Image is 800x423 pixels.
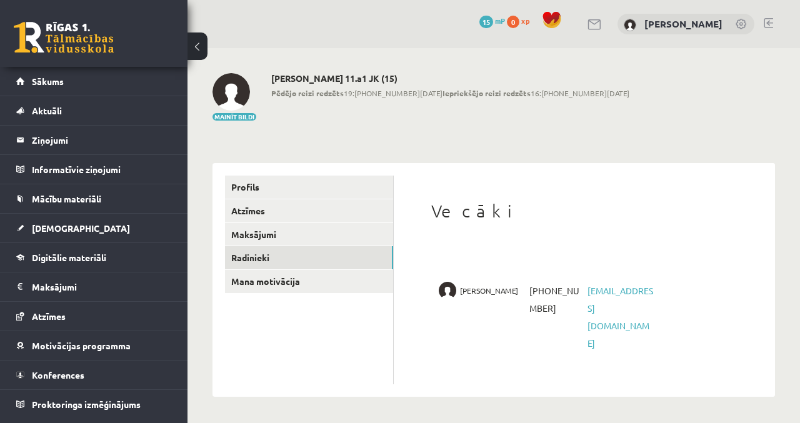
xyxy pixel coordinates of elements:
span: [DEMOGRAPHIC_DATA] [32,222,130,234]
span: Digitālie materiāli [32,252,106,263]
a: Profils [225,176,393,199]
img: Agata Kapisterņicka [212,73,250,111]
a: Aktuāli [16,96,172,125]
a: Maksājumi [16,272,172,301]
span: Konferences [32,369,84,381]
a: Rīgas 1. Tālmācības vidusskola [14,22,114,53]
span: Sākums [32,76,64,87]
span: 0 [507,16,519,28]
button: Mainīt bildi [212,113,256,121]
span: 15 [479,16,493,28]
span: Proktoringa izmēģinājums [32,399,141,410]
a: Maksājumi [225,223,393,246]
a: Ziņojumi [16,126,172,154]
span: xp [521,16,529,26]
span: 19:[PHONE_NUMBER][DATE] 16:[PHONE_NUMBER][DATE] [271,87,629,99]
h2: [PERSON_NAME] 11.a1 JK (15) [271,73,629,84]
span: Motivācijas programma [32,340,131,351]
a: Proktoringa izmēģinājums [16,390,172,419]
a: Radinieki [225,246,393,269]
a: [EMAIL_ADDRESS][DOMAIN_NAME] [587,285,653,349]
legend: Informatīvie ziņojumi [32,155,172,184]
a: Mana motivācija [225,270,393,293]
h1: Vecāki [431,201,737,222]
span: Aktuāli [32,105,62,116]
a: Digitālie materiāli [16,243,172,272]
a: 0 xp [507,16,536,26]
img: Agata Kapisterņicka [624,19,636,31]
img: Oksana Kapisterņicka [439,282,456,299]
span: Atzīmes [32,311,66,322]
a: Atzīmes [16,302,172,331]
b: Iepriekšējo reizi redzēts [442,88,531,98]
b: Pēdējo reizi redzēts [271,88,344,98]
span: [PHONE_NUMBER] [526,282,584,317]
a: 15 mP [479,16,505,26]
span: Mācību materiāli [32,193,101,204]
legend: Maksājumi [32,272,172,301]
span: [PERSON_NAME] [460,282,518,299]
a: Mācību materiāli [16,184,172,213]
legend: Ziņojumi [32,126,172,154]
a: [PERSON_NAME] [644,17,722,30]
a: Sākums [16,67,172,96]
a: Motivācijas programma [16,331,172,360]
span: mP [495,16,505,26]
a: Informatīvie ziņojumi [16,155,172,184]
a: Atzīmes [225,199,393,222]
a: [DEMOGRAPHIC_DATA] [16,214,172,242]
a: Konferences [16,361,172,389]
